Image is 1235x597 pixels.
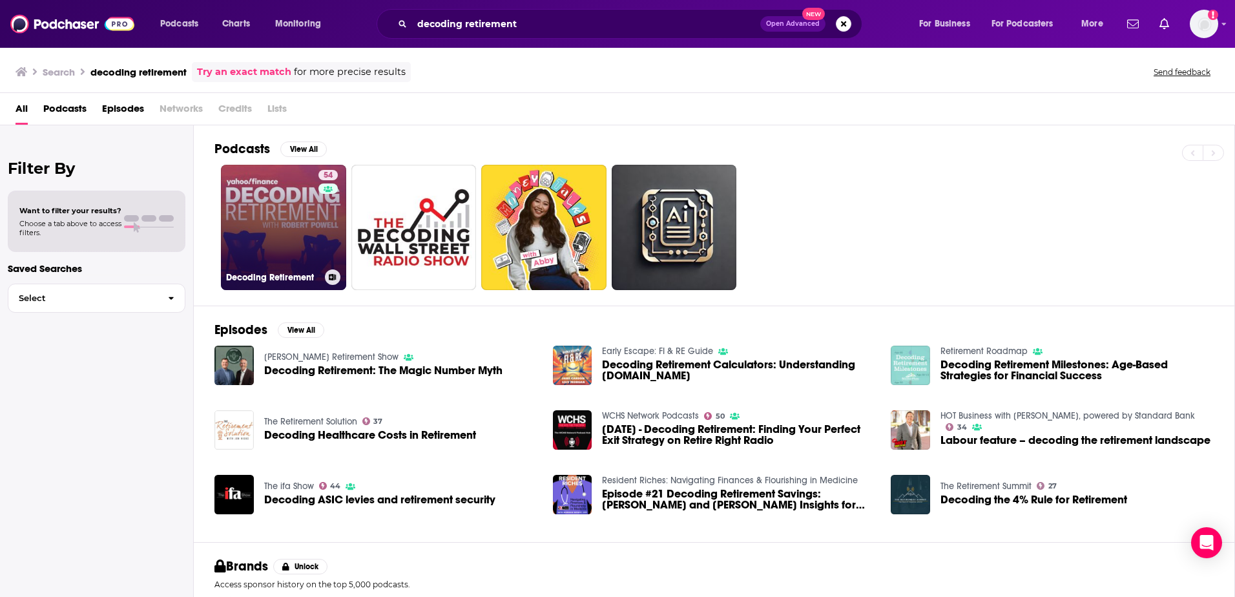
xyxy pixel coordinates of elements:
a: 27 [1037,482,1057,490]
button: open menu [266,14,338,34]
span: More [1081,15,1103,33]
span: Decoding the 4% Rule for Retirement [940,494,1127,505]
span: Want to filter your results? [19,206,121,215]
img: 06/28/23 - Decoding Retirement: Finding Your Perfect Exit Strategy on Retire Right Radio [553,410,592,450]
span: 44 [330,483,340,489]
span: Podcasts [160,15,198,33]
button: open menu [910,14,986,34]
span: Decoding Retirement Calculators: Understanding [DOMAIN_NAME] [602,359,875,381]
img: Labour feature – decoding the retirement landscape [891,410,930,450]
button: View All [278,322,324,338]
a: Early Escape: FI & RE Guide [602,346,713,357]
span: 37 [373,419,382,424]
span: For Podcasters [991,15,1053,33]
span: For Business [919,15,970,33]
button: Show profile menu [1190,10,1218,38]
button: View All [280,141,327,157]
input: Search podcasts, credits, & more... [412,14,760,34]
a: Try an exact match [197,65,291,79]
img: Decoding ASIC levies and retirement security [214,475,254,514]
span: Networks [160,98,203,125]
img: Decoding Retirement Milestones: Age-Based Strategies for Financial Success [891,346,930,385]
a: EpisodesView All [214,322,324,338]
p: Saved Searches [8,262,185,275]
span: Episode #21 Decoding Retirement Savings: [PERSON_NAME] and [PERSON_NAME] Insights for Residents [602,488,875,510]
span: [DATE] - Decoding Retirement: Finding Your Perfect Exit Strategy on Retire Right Radio [602,424,875,446]
h2: Brands [214,558,268,574]
a: 37 [362,417,383,425]
button: Open AdvancedNew [760,16,825,32]
span: New [802,8,825,20]
span: Select [8,294,158,302]
span: Open Advanced [766,21,820,27]
img: User Profile [1190,10,1218,38]
svg: Add a profile image [1208,10,1218,20]
a: Resident Riches: Navigating Finances & Flourishing in Medicine [602,475,858,486]
a: 34 [946,423,967,431]
button: Select [8,284,185,313]
a: Episodes [102,98,144,125]
span: 50 [716,414,725,419]
h3: decoding retirement [90,66,187,78]
span: Monitoring [275,15,321,33]
img: Decoding Healthcare Costs in Retirement [214,410,254,450]
button: open menu [151,14,215,34]
a: The Retirement Summit [940,481,1032,492]
h2: Filter By [8,159,185,178]
button: open menu [1072,14,1119,34]
a: Charts [214,14,258,34]
a: Decoding ASIC levies and retirement security [264,494,495,505]
a: The ifa Show [264,481,314,492]
a: WCHS Network Podcasts [602,410,699,421]
img: Decoding Retirement Calculators: Understanding Ficalc.app [553,346,592,385]
a: HOT Business with Jeremy Maggs, powered by Standard Bank [940,410,1195,421]
span: Decoding Retirement: The Magic Number Myth [264,365,503,376]
img: Episode #21 Decoding Retirement Savings: IRA and Roth IRA Insights for Residents [553,475,592,514]
button: open menu [983,14,1072,34]
a: Labour feature – decoding the retirement landscape [940,435,1210,446]
h2: Episodes [214,322,267,338]
a: Retirement Roadmap [940,346,1028,357]
img: Decoding the 4% Rule for Retirement [891,475,930,514]
div: Open Intercom Messenger [1191,527,1222,558]
img: Decoding Retirement: The Magic Number Myth [214,346,254,385]
a: Decoding Retirement Milestones: Age-Based Strategies for Financial Success [940,359,1214,381]
a: 54 [318,170,338,180]
a: 06/28/23 - Decoding Retirement: Finding Your Perfect Exit Strategy on Retire Right Radio [602,424,875,446]
a: Troyer Retirement Show [264,351,399,362]
span: Charts [222,15,250,33]
span: 27 [1048,483,1057,489]
a: All [16,98,28,125]
a: Decoding Healthcare Costs in Retirement [264,430,476,441]
div: Search podcasts, credits, & more... [389,9,875,39]
a: Show notifications dropdown [1154,13,1174,35]
img: Podchaser - Follow, Share and Rate Podcasts [10,12,134,36]
a: 50 [704,412,725,420]
span: 34 [957,424,967,430]
a: Decoding Retirement Calculators: Understanding Ficalc.app [602,359,875,381]
p: Access sponsor history on the top 5,000 podcasts. [214,580,1214,589]
span: 54 [324,169,333,182]
a: Podcasts [43,98,87,125]
h2: Podcasts [214,141,270,157]
a: The Retirement Solution [264,416,357,427]
h3: Decoding Retirement [226,272,320,283]
button: Send feedback [1150,67,1214,78]
h3: Search [43,66,75,78]
a: PodcastsView All [214,141,327,157]
span: Lists [267,98,287,125]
